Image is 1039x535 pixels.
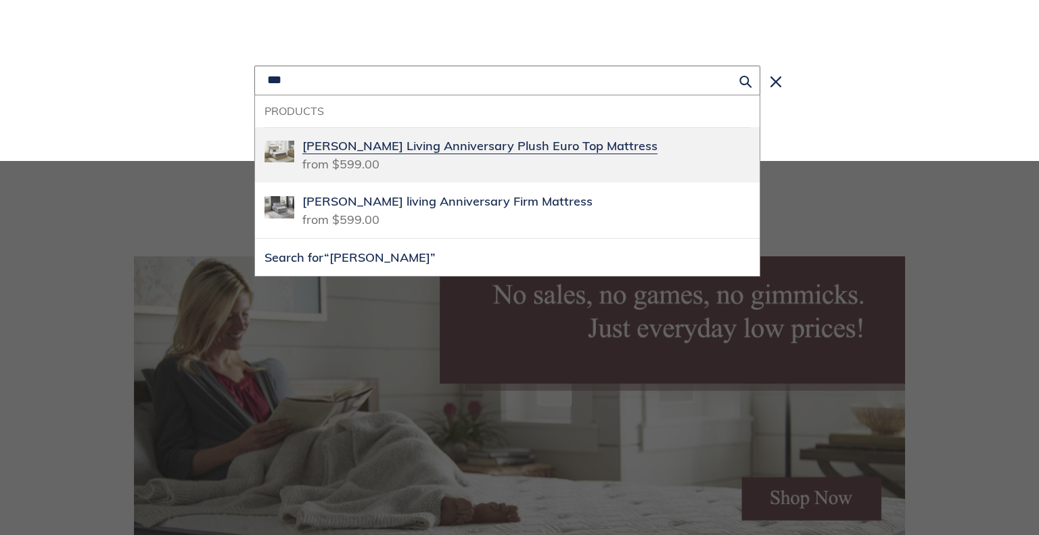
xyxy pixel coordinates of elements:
[264,192,294,222] img: scott living anniversary firm lifestyle
[324,250,436,265] span: “[PERSON_NAME]”
[302,152,379,172] span: from $599.00
[255,239,760,276] button: Search for“[PERSON_NAME]”
[302,194,593,210] span: [PERSON_NAME] living Anniversary Firm Mattress
[264,137,294,166] img: scott living anniversary euro top lifestyle
[264,105,750,118] h3: Products
[302,208,379,227] span: from $599.00
[254,66,760,95] input: Search
[255,127,760,183] a: scott living anniversary euro top lifestyle[PERSON_NAME] Living Anniversary Plush Euro Top Mattre...
[255,183,760,238] a: scott living anniversary firm lifestyle[PERSON_NAME] living Anniversary Firm Mattressfrom $599.00
[302,139,657,154] span: [PERSON_NAME] Living Anniversary Plush Euro Top Mattress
